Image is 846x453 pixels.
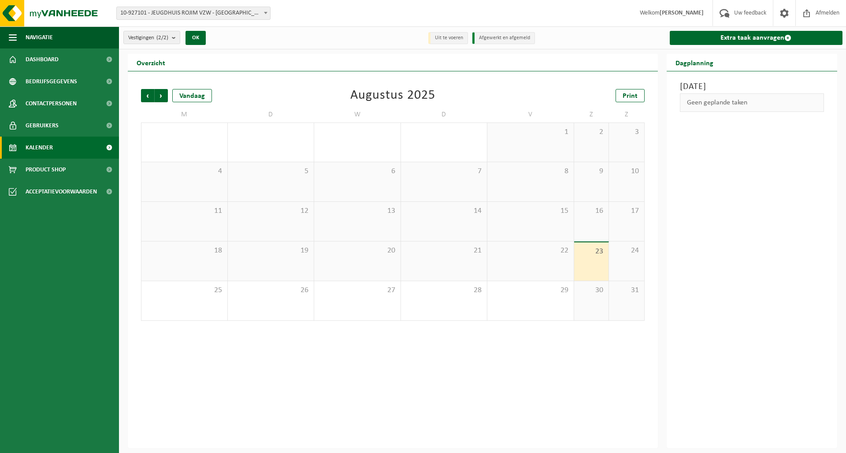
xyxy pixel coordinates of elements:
[314,107,401,123] td: W
[117,7,270,19] span: 10-927101 - JEUGDHUIS ROJIM VZW - MECHELEN
[579,127,605,137] span: 2
[26,48,59,71] span: Dashboard
[428,32,468,44] li: Uit te voeren
[26,137,53,159] span: Kalender
[141,107,228,123] td: M
[616,89,645,102] a: Print
[156,35,168,41] count: (2/2)
[667,54,722,71] h2: Dagplanning
[613,286,639,295] span: 31
[350,89,435,102] div: Augustus 2025
[26,26,53,48] span: Navigatie
[472,32,535,44] li: Afgewerkt en afgemeld
[232,167,310,176] span: 5
[613,246,639,256] span: 24
[26,115,59,137] span: Gebruikers
[579,247,605,256] span: 23
[405,206,483,216] span: 14
[405,286,483,295] span: 28
[405,246,483,256] span: 21
[623,93,638,100] span: Print
[613,127,639,137] span: 3
[487,107,574,123] td: V
[319,206,396,216] span: 13
[401,107,488,123] td: D
[146,246,223,256] span: 18
[660,10,704,16] strong: [PERSON_NAME]
[680,80,824,93] h3: [DATE]
[155,89,168,102] span: Volgende
[26,71,77,93] span: Bedrijfsgegevens
[232,206,310,216] span: 12
[680,93,824,112] div: Geen geplande taken
[232,246,310,256] span: 19
[172,89,212,102] div: Vandaag
[492,127,569,137] span: 1
[319,167,396,176] span: 6
[319,246,396,256] span: 20
[123,31,180,44] button: Vestigingen(2/2)
[579,206,605,216] span: 16
[232,286,310,295] span: 26
[26,181,97,203] span: Acceptatievoorwaarden
[146,167,223,176] span: 4
[26,93,77,115] span: Contactpersonen
[319,286,396,295] span: 27
[492,246,569,256] span: 22
[128,54,174,71] h2: Overzicht
[492,286,569,295] span: 29
[492,206,569,216] span: 15
[492,167,569,176] span: 8
[670,31,843,45] a: Extra taak aanvragen
[228,107,315,123] td: D
[146,286,223,295] span: 25
[128,31,168,45] span: Vestigingen
[574,107,609,123] td: Z
[186,31,206,45] button: OK
[613,206,639,216] span: 17
[146,206,223,216] span: 11
[609,107,644,123] td: Z
[579,286,605,295] span: 30
[116,7,271,20] span: 10-927101 - JEUGDHUIS ROJIM VZW - MECHELEN
[613,167,639,176] span: 10
[405,167,483,176] span: 7
[26,159,66,181] span: Product Shop
[141,89,154,102] span: Vorige
[579,167,605,176] span: 9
